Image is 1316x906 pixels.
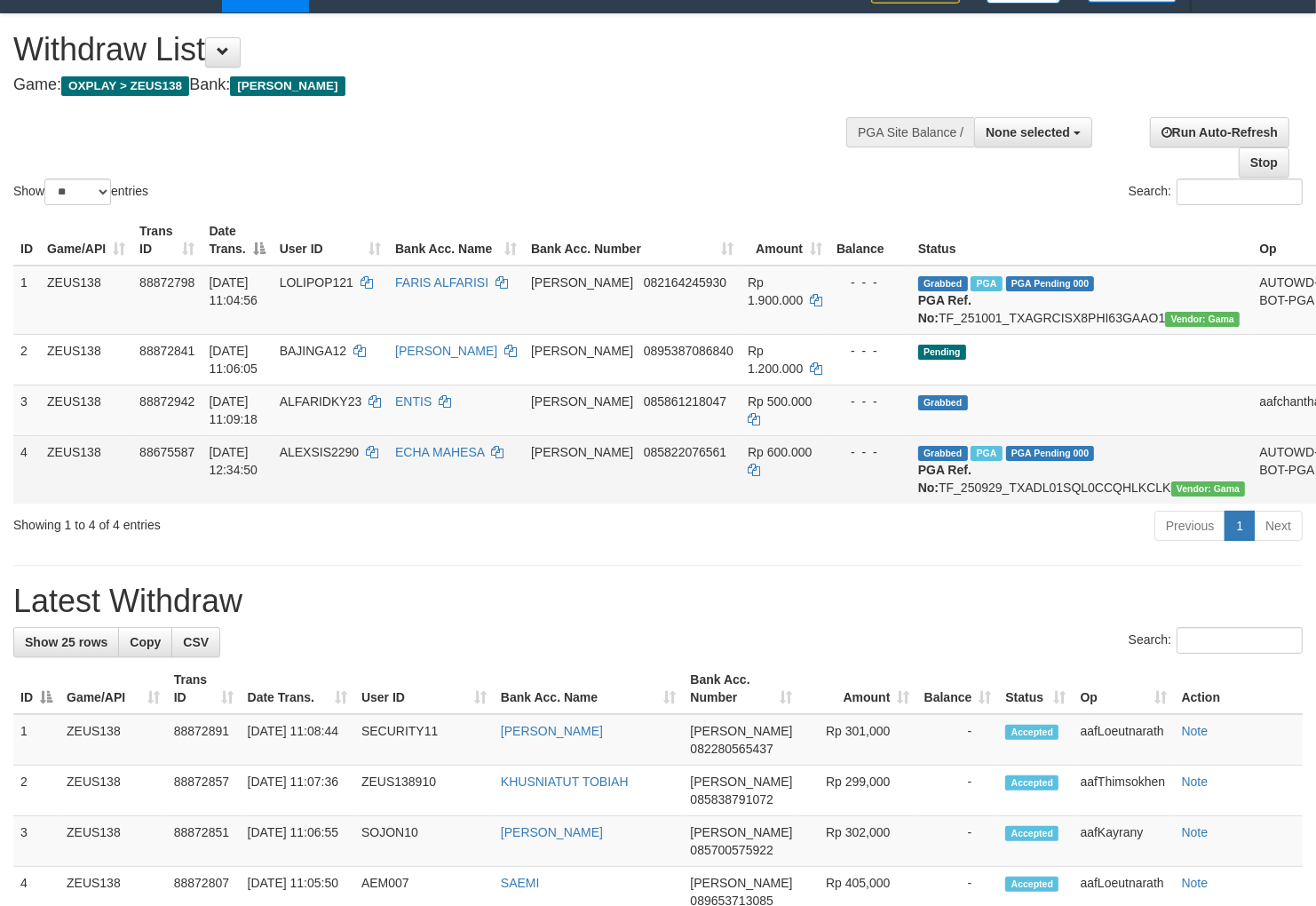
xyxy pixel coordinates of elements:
[917,664,999,714] th: Balance: activate to sort column ascending
[690,792,773,807] span: Copy 085838791072 to clipboard
[748,344,803,376] span: Rp 1.200.000
[918,276,968,291] span: Grabbed
[40,385,132,435] td: ZEUS138
[167,816,241,867] td: 88872851
[241,714,354,766] td: [DATE] 11:08:44
[690,843,773,857] span: Copy 085700575922 to clipboard
[1239,147,1289,178] a: Stop
[280,275,353,290] span: LOLIPOP121
[395,445,484,459] a: ECHA MAHESA
[836,393,904,410] div: - - -
[531,275,633,290] span: [PERSON_NAME]
[13,664,59,714] th: ID: activate to sort column descending
[280,394,362,409] span: ALFARIDKY23
[644,344,733,358] span: Copy 0895387086840 to clipboard
[209,445,258,477] span: [DATE] 12:34:50
[911,215,1253,266] th: Status
[1129,627,1303,654] label: Search:
[918,463,971,495] b: PGA Ref. No:
[1074,816,1175,867] td: aafKayrany
[918,293,971,325] b: PGA Ref. No:
[501,876,540,890] a: SAEMI
[690,775,792,789] span: [PERSON_NAME]
[1005,775,1058,791] span: Accepted
[1177,627,1303,654] input: Search:
[501,724,603,738] a: [PERSON_NAME]
[139,394,194,409] span: 88872942
[139,344,194,358] span: 88872841
[1006,276,1095,291] span: PGA Pending
[132,215,202,266] th: Trans ID: activate to sort column ascending
[918,395,968,410] span: Grabbed
[13,509,535,534] div: Showing 1 to 4 of 4 entries
[971,276,1002,291] span: Marked by aafanarl
[918,345,966,360] span: Pending
[354,816,494,867] td: SOJON10
[986,125,1070,139] span: None selected
[44,179,111,205] select: Showentries
[230,76,345,96] span: [PERSON_NAME]
[690,724,792,738] span: [PERSON_NAME]
[1182,825,1209,839] a: Note
[501,825,603,839] a: [PERSON_NAME]
[524,215,741,266] th: Bank Acc. Number: activate to sort column ascending
[800,664,917,714] th: Amount: activate to sort column ascending
[1005,826,1058,841] span: Accepted
[1074,766,1175,816] td: aafThimsokhen
[13,179,148,205] label: Show entries
[494,664,684,714] th: Bank Acc. Name: activate to sort column ascending
[171,627,220,657] a: CSV
[395,344,497,358] a: [PERSON_NAME]
[388,215,524,266] th: Bank Acc. Name: activate to sort column ascending
[644,275,726,290] span: Copy 082164245930 to clipboard
[354,766,494,816] td: ZEUS138910
[644,445,726,459] span: Copy 085822076561 to clipboard
[690,876,792,890] span: [PERSON_NAME]
[1254,511,1303,541] a: Next
[167,664,241,714] th: Trans ID: activate to sort column ascending
[917,766,999,816] td: -
[354,714,494,766] td: SECURITY11
[139,445,194,459] span: 88675587
[829,215,911,266] th: Balance
[13,714,59,766] td: 1
[1175,664,1303,714] th: Action
[61,76,189,96] span: OXPLAY > ZEUS138
[13,266,40,335] td: 1
[273,215,388,266] th: User ID: activate to sort column ascending
[209,394,258,426] span: [DATE] 11:09:18
[748,394,812,409] span: Rp 500.000
[59,714,167,766] td: ZEUS138
[683,664,799,714] th: Bank Acc. Number: activate to sort column ascending
[280,344,346,358] span: BAJINGA12
[918,446,968,461] span: Grabbed
[531,445,633,459] span: [PERSON_NAME]
[1182,876,1209,890] a: Note
[13,584,1303,619] h1: Latest Withdraw
[836,342,904,360] div: - - -
[690,825,792,839] span: [PERSON_NAME]
[40,266,132,335] td: ZEUS138
[118,627,172,657] a: Copy
[846,117,974,147] div: PGA Site Balance /
[1182,775,1209,789] a: Note
[202,215,272,266] th: Date Trans.: activate to sort column descending
[241,816,354,867] td: [DATE] 11:06:55
[1006,446,1095,461] span: PGA Pending
[13,766,59,816] td: 2
[911,266,1253,335] td: TF_251001_TXAGRCISX8PHI63GAAO1
[130,635,161,649] span: Copy
[13,816,59,867] td: 3
[1150,117,1289,147] a: Run Auto-Refresh
[836,443,904,461] div: - - -
[13,215,40,266] th: ID
[13,385,40,435] td: 3
[800,714,917,766] td: Rp 301,000
[395,394,432,409] a: ENTIS
[748,275,803,307] span: Rp 1.900.000
[395,275,488,290] a: FARIS ALFARISI
[998,664,1073,714] th: Status: activate to sort column ascending
[911,435,1253,504] td: TF_250929_TXADL01SQL0CCQHLKCLK
[690,742,773,756] span: Copy 082280565437 to clipboard
[1074,664,1175,714] th: Op: activate to sort column ascending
